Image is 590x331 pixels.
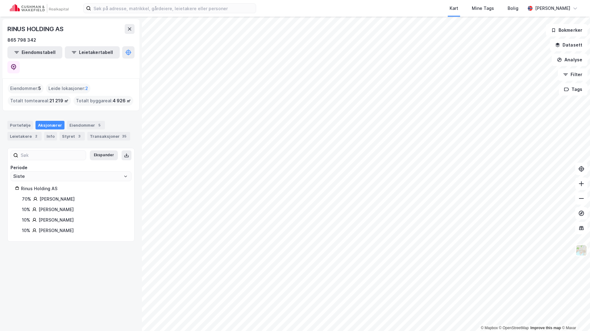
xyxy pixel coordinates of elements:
[39,227,74,234] div: [PERSON_NAME]
[46,84,90,93] div: Leide lokasjoner :
[559,301,590,331] div: Kontrollprogram for chat
[535,5,570,12] div: [PERSON_NAME]
[87,132,130,141] div: Transaksjoner
[113,97,131,104] span: 4 926 ㎡
[35,121,64,129] div: Aksjonærer
[7,121,33,129] div: Portefølje
[73,96,133,106] div: Totalt byggareal :
[575,244,587,256] img: Z
[18,151,86,160] input: Søk
[7,132,42,141] div: Leietakere
[85,85,88,92] span: 2
[7,46,62,59] button: Eiendomstabell
[123,174,128,179] button: Open
[559,83,588,96] button: Tags
[38,85,41,92] span: 5
[508,5,518,12] div: Bolig
[96,122,102,128] div: 5
[65,46,120,59] button: Leietakertabell
[8,96,71,106] div: Totalt tomteareal :
[10,4,69,13] img: cushman-wakefield-realkapital-logo.202ea83816669bd177139c58696a8fa1.svg
[10,164,131,171] div: Periode
[39,206,74,213] div: [PERSON_NAME]
[472,5,494,12] div: Mine Tags
[49,97,69,104] span: 21 219 ㎡
[450,5,458,12] div: Kart
[499,326,529,330] a: OpenStreetMap
[39,216,74,224] div: [PERSON_NAME]
[22,216,30,224] div: 10%
[7,36,36,44] div: 865 798 342
[552,54,588,66] button: Analyse
[8,84,44,93] div: Eiendommer :
[481,326,498,330] a: Mapbox
[121,133,128,139] div: 35
[21,185,127,192] div: Rinus Holding AS
[60,132,85,141] div: Styret
[7,24,65,34] div: RINUS HOLDING AS
[90,150,118,160] button: Ekspander
[91,4,256,13] input: Søk på adresse, matrikkel, gårdeiere, leietakere eller personer
[11,172,131,181] input: ClearOpen
[546,24,588,36] button: Bokmerker
[67,121,105,129] div: Eiendommer
[22,227,30,234] div: 10%
[550,39,588,51] button: Datasett
[558,68,588,81] button: Filter
[33,133,39,139] div: 2
[22,195,31,203] div: 70%
[530,326,561,330] a: Improve this map
[22,206,30,213] div: 10%
[39,195,75,203] div: [PERSON_NAME]
[44,132,57,141] div: Info
[559,301,590,331] iframe: Chat Widget
[76,133,82,139] div: 3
